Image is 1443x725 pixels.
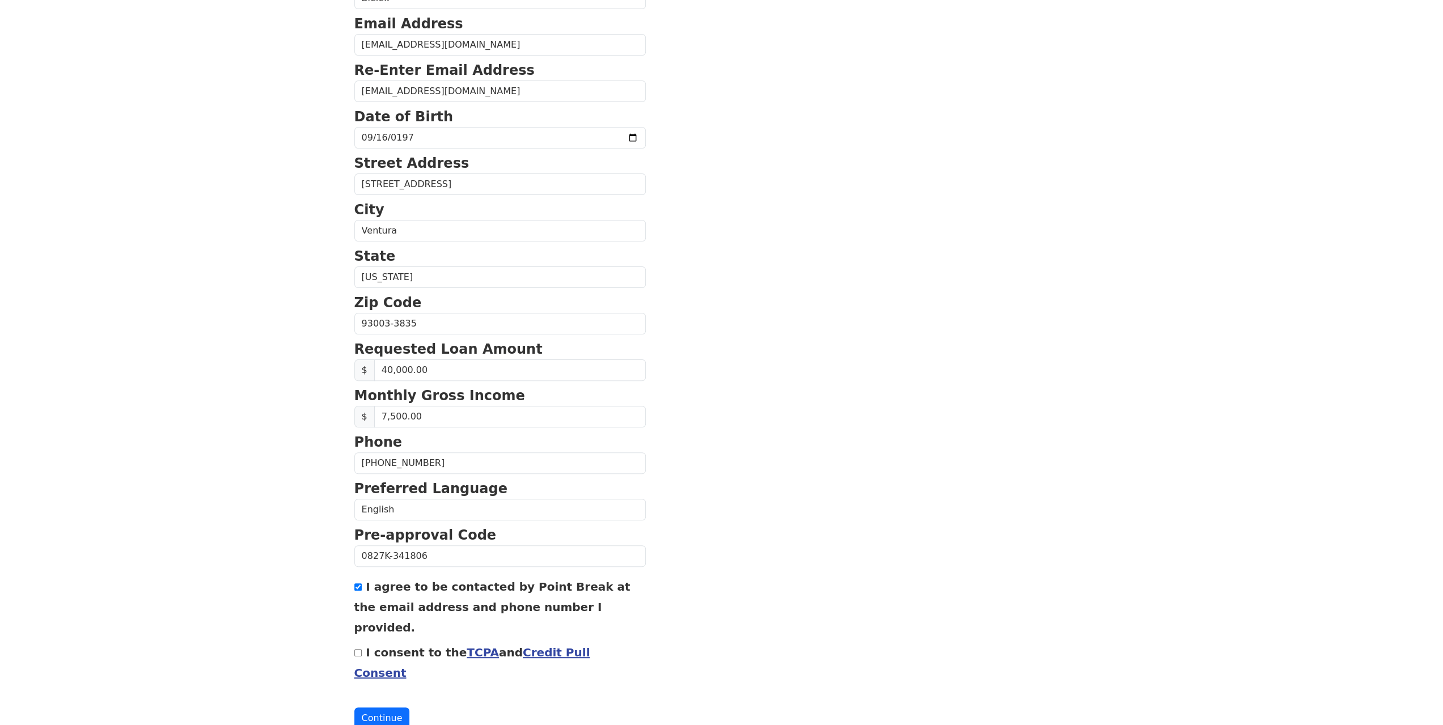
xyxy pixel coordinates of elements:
[354,452,646,474] input: Phone
[354,80,646,102] input: Re-Enter Email Address
[467,646,499,659] a: TCPA
[354,34,646,56] input: Email Address
[354,385,646,406] p: Monthly Gross Income
[354,173,646,195] input: Street Address
[354,202,384,218] strong: City
[354,527,497,543] strong: Pre-approval Code
[354,359,375,381] span: $
[354,341,543,357] strong: Requested Loan Amount
[374,359,646,381] input: Requested Loan Amount
[354,646,590,680] label: I consent to the and
[354,295,422,311] strong: Zip Code
[354,545,646,567] input: Pre-approval Code
[354,580,630,634] label: I agree to be contacted by Point Break at the email address and phone number I provided.
[354,481,507,497] strong: Preferred Language
[374,406,646,427] input: Monthly Gross Income
[354,109,453,125] strong: Date of Birth
[354,16,463,32] strong: Email Address
[354,155,469,171] strong: Street Address
[354,220,646,241] input: City
[354,62,535,78] strong: Re-Enter Email Address
[354,406,375,427] span: $
[354,248,396,264] strong: State
[354,434,403,450] strong: Phone
[354,313,646,334] input: Zip Code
